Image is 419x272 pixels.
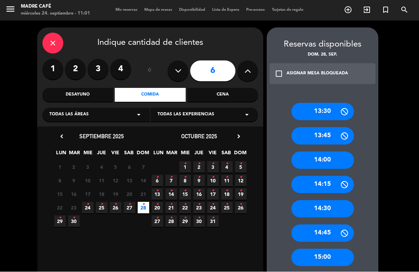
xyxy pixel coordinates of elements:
i: search [400,6,409,14]
span: 7 [166,175,177,187]
div: Reservas disponibles [267,38,378,52]
i: • [212,213,214,224]
i: • [184,172,186,183]
i: • [142,199,145,210]
span: VIE [207,149,218,160]
span: 18 [221,189,233,200]
span: 29 [179,216,191,227]
span: 1 [54,162,66,173]
span: 4 [96,162,107,173]
span: 20 [152,202,163,214]
span: WALK IN [357,4,376,16]
div: Desayuno [42,88,113,102]
i: • [73,213,75,224]
i: • [240,199,242,210]
span: 5 [235,162,247,173]
span: 16 [193,189,205,200]
span: 30 [193,216,205,227]
div: ó [138,59,161,83]
i: • [156,213,159,224]
span: 25 [221,202,233,214]
i: check_box_outline_blank [275,70,283,78]
span: 14 [138,175,149,187]
i: chevron_right [235,133,242,140]
span: 20 [124,189,135,200]
span: JUE [193,149,205,160]
div: Indique cantidad de clientes [42,33,258,54]
div: Cena [187,88,258,102]
i: • [240,172,242,183]
span: DOM [234,149,245,160]
label: 1 [42,59,63,80]
i: • [59,213,61,224]
span: Pre-acceso [243,8,268,12]
span: 29 [54,216,66,227]
i: arrow_drop_down [243,111,251,119]
i: • [226,172,228,183]
span: MIE [180,149,191,160]
i: • [198,199,200,210]
span: MAR [166,149,178,160]
span: 23 [68,202,80,214]
i: • [198,186,200,197]
span: 19 [235,189,247,200]
span: 28 [138,202,149,214]
i: • [128,199,131,210]
span: 22 [54,202,66,214]
span: Lista de Espera [209,8,243,12]
div: 14:15 [291,176,354,193]
i: • [184,158,186,170]
span: 28 [166,216,177,227]
i: • [212,186,214,197]
span: 19 [110,189,121,200]
div: 15:00 [291,249,354,266]
span: 10 [207,175,219,187]
span: Disponibilidad [176,8,209,12]
span: 4 [221,162,233,173]
i: • [156,199,159,210]
span: 24 [207,202,219,214]
span: 23 [193,202,205,214]
span: 13 [152,189,163,200]
span: Mis reservas [112,8,141,12]
span: VIE [110,149,121,160]
i: • [114,199,117,210]
span: 9 [68,175,80,187]
span: Todas las experiencias [158,112,214,118]
span: 17 [82,189,94,200]
span: 21 [166,202,177,214]
i: arrow_drop_down [135,111,143,119]
span: 26 [110,202,121,214]
div: 13:30 [291,103,354,121]
span: 15 [54,189,66,200]
span: 16 [68,189,80,200]
i: • [170,213,172,224]
div: ASIGNAR MESA BLOQUEADA [287,71,348,77]
i: • [226,158,228,170]
label: 2 [65,59,86,80]
span: 15 [179,189,191,200]
span: LUN [55,149,67,160]
span: 2 [193,162,205,173]
span: 24 [82,202,94,214]
span: RESERVAR MESA [339,4,357,16]
span: SAB [123,149,135,160]
div: Madre Café [21,3,90,10]
label: 4 [110,59,131,80]
span: MIE [82,149,94,160]
span: 17 [207,189,219,200]
i: • [212,158,214,170]
label: 3 [88,59,108,80]
div: 14:00 [291,152,354,169]
span: BUSCAR [395,4,414,16]
i: • [198,213,200,224]
span: 6 [124,162,135,173]
span: 11 [221,175,233,187]
span: MAR [69,149,80,160]
i: exit_to_app [363,6,371,14]
i: • [212,199,214,210]
span: SAB [220,149,232,160]
span: 11 [96,175,107,187]
span: 22 [179,202,191,214]
span: 2 [68,162,80,173]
